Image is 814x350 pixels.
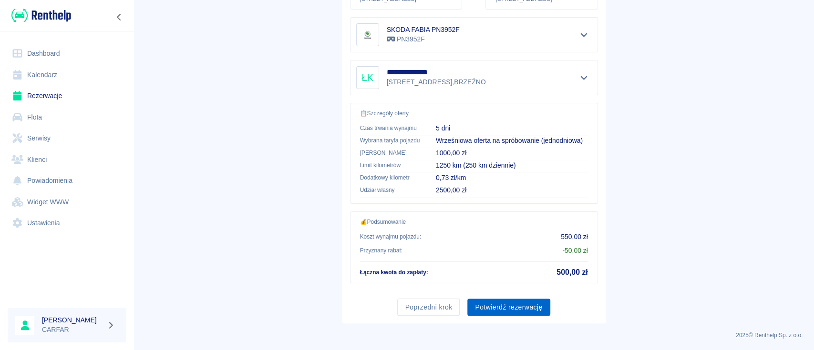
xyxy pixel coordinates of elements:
p: 📋 Szczegóły oferty [360,109,588,118]
button: Pokaż szczegóły [576,71,592,84]
a: Dashboard [8,43,126,64]
h6: [PERSON_NAME] [42,315,103,325]
p: 1000,00 zł [436,148,588,158]
img: Image [358,25,377,44]
a: Widget WWW [8,191,126,213]
p: Czas trwania wynajmu [360,124,421,132]
p: Łączna kwota do zapłaty : [360,268,428,277]
p: Dodatkowy kilometr [360,173,421,182]
p: PN3952F [387,34,460,44]
p: [STREET_ADDRESS] , BRZEŹNO [387,77,486,87]
a: Renthelp logo [8,8,71,23]
a: Kalendarz [8,64,126,86]
div: ŁK [356,66,379,89]
p: [PERSON_NAME] [360,149,421,157]
button: Pokaż szczegóły [576,28,592,41]
button: Zwiń nawigację [112,11,126,23]
p: Przyznany rabat : [360,246,402,255]
p: 0,73 zł/km [436,173,588,183]
p: 2025 © Renthelp Sp. z o.o. [145,331,803,340]
a: Powiadomienia [8,170,126,191]
a: Rezerwacje [8,85,126,107]
a: Serwisy [8,128,126,149]
p: Wrześniowa oferta na spróbowanie (jednodniowa) [436,136,588,146]
p: Koszt wynajmu pojazdu : [360,232,422,241]
p: 💰 Podsumowanie [360,218,588,226]
p: 1250 km (250 km dziennie) [436,160,588,170]
a: Klienci [8,149,126,170]
p: Limit kilometrów [360,161,421,170]
button: Poprzedni krok [397,299,460,316]
h6: SKODA FABIA PN3952F [387,25,460,34]
p: 5 dni [436,123,588,133]
img: Renthelp logo [11,8,71,23]
a: Flota [8,107,126,128]
p: Udział własny [360,186,421,194]
button: Potwierdź rezerwację [467,299,550,316]
p: CARFAR [42,325,103,335]
h5: 500,00 zł [556,268,587,277]
p: 2500,00 zł [436,185,588,195]
p: 550,00 zł [561,232,587,242]
a: Ustawienia [8,212,126,234]
p: Wybrana taryfa pojazdu [360,136,421,145]
p: - 50,00 zł [562,246,587,256]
